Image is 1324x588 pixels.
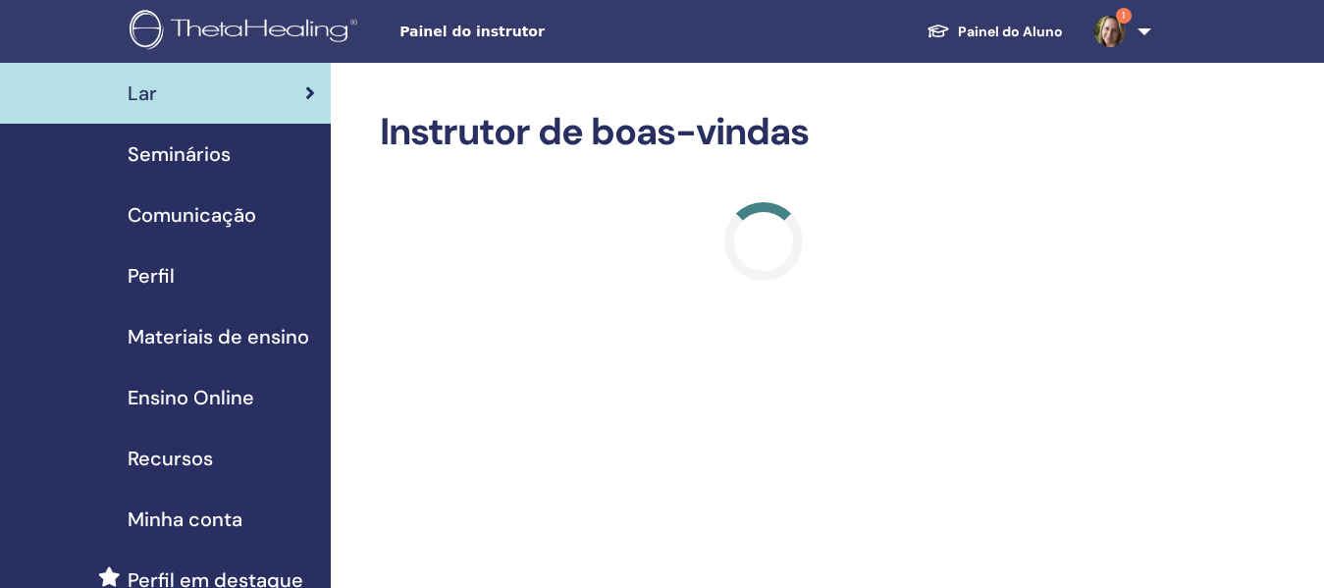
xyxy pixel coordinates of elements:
a: Painel do Aluno [911,14,1079,50]
span: Comunicação [128,200,256,230]
span: Recursos [128,444,213,473]
span: Ensino Online [128,383,254,412]
img: default.jpg [1094,16,1126,47]
span: Perfil [128,261,175,291]
img: logo.png [130,10,364,54]
h2: Instrutor de boas-vindas [380,110,1147,155]
span: Painel do instrutor [399,22,694,42]
span: Seminários [128,139,231,169]
span: 1 [1116,8,1132,24]
span: Lar [128,79,157,108]
span: Materiais de ensino [128,322,309,351]
span: Minha conta [128,505,242,534]
img: graduation-cap-white.svg [927,23,950,39]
